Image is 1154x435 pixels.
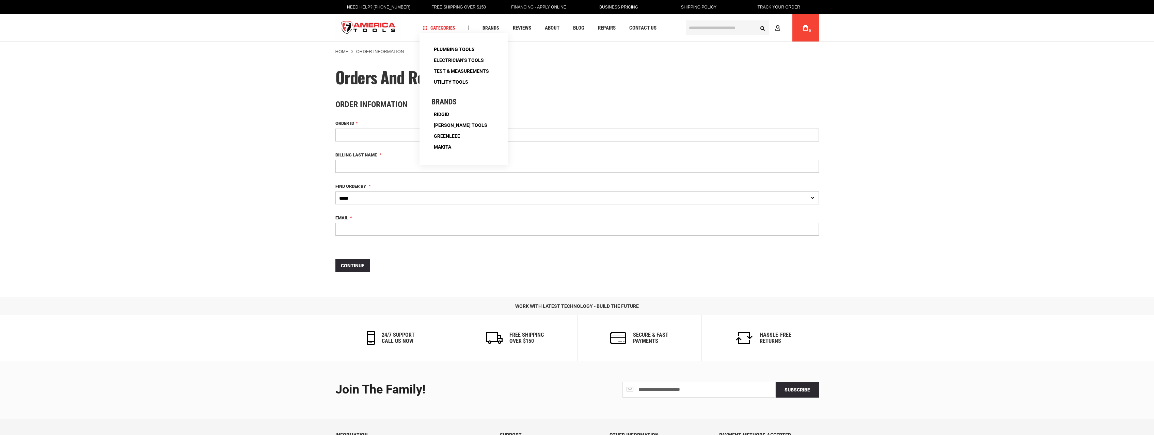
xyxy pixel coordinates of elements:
span: Categories [423,26,455,30]
a: Brands [479,23,502,33]
span: Greenleee [434,134,460,138]
strong: Order Information [356,49,404,54]
a: Blog [570,23,587,33]
a: Utility Tools [431,77,471,87]
a: Repairs [595,23,619,33]
span: Subscribe [785,387,810,392]
span: Order Information [335,100,408,109]
a: Ridgid [431,110,452,119]
a: [PERSON_NAME] Tools [431,120,490,130]
span: Email [335,215,348,220]
span: Plumbing Tools [434,47,475,52]
a: Categories [420,23,458,33]
button: Continue [335,259,370,272]
a: Home [335,49,349,55]
span: Find Order By [335,184,366,189]
span: Blog [573,26,584,31]
button: Search [756,21,769,34]
a: Electrician's Tools [431,55,486,65]
a: Contact Us [626,23,660,33]
a: About [542,23,563,33]
span: Continue [341,263,364,268]
a: Greenleee [431,131,462,141]
a: Test & Measurements [431,66,491,76]
a: 0 [799,14,812,41]
span: Repairs [598,26,616,31]
span: Ridgid [434,112,449,117]
img: America Tools [335,15,401,41]
span: Electrician's Tools [434,58,484,63]
a: store logo [335,15,401,41]
span: Utility Tools [434,80,468,84]
span: About [545,26,559,31]
h6: secure & fast payments [633,332,668,344]
span: Brands [483,26,499,30]
span: Contact Us [629,26,657,31]
button: Subscribe [776,382,819,398]
span: Shipping Policy [681,5,717,10]
span: 0 [809,29,811,33]
h6: 24/7 support call us now [382,332,415,344]
span: Reviews [513,26,531,31]
span: Orders and Returns [335,65,457,89]
a: Plumbing Tools [431,45,477,54]
span: [PERSON_NAME] Tools [434,123,487,128]
a: Makita [431,142,454,152]
a: Reviews [510,23,534,33]
span: Order ID [335,121,354,126]
h6: Hassle-Free Returns [760,332,791,344]
h6: Free Shipping Over $150 [509,332,544,344]
span: Makita [434,145,451,149]
h4: Brands [431,98,496,106]
span: Billing Last Name [335,152,377,157]
div: Join the Family! [335,383,572,397]
span: Test & Measurements [434,69,489,73]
